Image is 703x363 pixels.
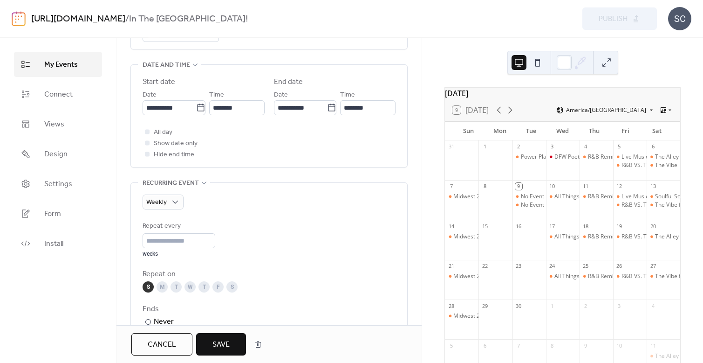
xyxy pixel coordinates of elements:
div: 25 [582,263,589,270]
div: R&B VS. THE TRAP [613,233,647,241]
span: Views [44,119,64,130]
div: 9 [582,342,589,349]
a: [URL][DOMAIN_NAME] [31,10,125,28]
div: 2 [582,302,589,309]
div: F [212,281,224,293]
div: End date [274,77,303,88]
div: 26 [616,263,623,270]
b: In The [GEOGRAPHIC_DATA]! [129,10,248,28]
div: 31 [448,143,455,150]
a: Views [14,112,102,137]
div: All Things Open Mic [546,233,580,241]
div: T [198,281,210,293]
div: 1 [549,302,556,309]
div: SC [668,7,691,30]
div: The Alley Music House Concert Series presents Kevin Hawkins Live [647,352,680,360]
div: R&B VS. THE TRAP [613,161,647,169]
div: All Things Open Mic [554,272,606,280]
div: Power Play Tuesdays [521,153,575,161]
div: 21 [448,263,455,270]
div: R&B VS. THE TRAP [621,161,669,169]
div: 17 [549,223,556,230]
span: All day [154,127,172,138]
div: Never [154,316,174,328]
div: R&B VS. THE TRAP [621,201,669,209]
div: 14 [448,223,455,230]
div: weeks [143,250,215,258]
span: Date and time [143,60,190,71]
a: Design [14,141,102,167]
div: 3 [549,143,556,150]
div: R&B VS. THE TRAP [613,201,647,209]
div: Midwest 2 Dallas – NFL Watch Party Series (Midwest Bar) [445,272,478,280]
span: America/[GEOGRAPHIC_DATA] [566,107,646,113]
div: All Things Open Mic [546,193,580,201]
span: Date [274,90,288,101]
div: Repeat every [143,221,213,232]
div: No Event [521,201,544,209]
div: 7 [448,183,455,190]
div: 29 [481,302,488,309]
div: 4 [649,302,656,309]
div: Fri [610,122,642,140]
div: 6 [481,342,488,349]
div: W [184,281,196,293]
div: R&B Remix Thursdays [580,272,613,280]
div: 23 [515,263,522,270]
div: 18 [582,223,589,230]
div: DFW Poetry Slam [546,153,580,161]
div: 6 [649,143,656,150]
div: No Event [521,193,544,201]
b: / [125,10,129,28]
div: 8 [481,183,488,190]
div: Midwest 2 Dallas – NFL Watch Party Series (Midwest Bar) [453,312,601,320]
div: 2 [515,143,522,150]
div: 1 [481,143,488,150]
div: No Event [512,193,546,201]
div: 3 [616,302,623,309]
span: Cancel [148,339,176,350]
div: R&B VS. THE TRAP [621,272,669,280]
div: 28 [448,302,455,309]
span: Install [44,238,63,250]
span: My Events [44,59,78,70]
div: S [143,281,154,293]
div: 10 [616,342,623,349]
div: No Event [512,201,546,209]
div: Repeat on [143,269,394,280]
div: R&B Remix Thursdays [580,193,613,201]
span: Hide end time [154,149,194,161]
div: The Vibe featuring Branoofunck [647,272,680,280]
div: Sat [641,122,673,140]
div: 20 [649,223,656,230]
div: 27 [649,263,656,270]
div: The Vibe featuring Branoofunck [647,201,680,209]
span: Weekly [146,196,167,209]
span: Form [44,209,61,220]
span: Time [209,90,224,101]
a: Form [14,201,102,226]
div: 10 [549,183,556,190]
div: Midwest 2 Dallas – NFL Watch Party Series (Midwest Bar) [453,272,601,280]
a: My Events [14,52,102,77]
div: M [157,281,168,293]
span: Save [212,339,230,350]
div: Ends [143,304,394,315]
div: [DATE] [445,88,680,99]
div: 11 [582,183,589,190]
div: Tue [515,122,547,140]
div: Mon [484,122,516,140]
button: Save [196,333,246,356]
div: R&B Remix Thursdays [588,153,645,161]
div: Midwest 2 Dallas – NFL Watch Party Series (Midwest Bar) [445,233,478,241]
span: Recurring event [143,178,199,189]
div: Power Play Tuesdays [512,153,546,161]
div: 12 [616,183,623,190]
div: Sun [452,122,484,140]
div: Live Music Performance by TMarsh [613,153,647,161]
span: Connect [44,89,73,100]
div: T [171,281,182,293]
div: R&B VS. THE TRAP [613,272,647,280]
a: Install [14,231,102,256]
span: Settings [44,179,72,190]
